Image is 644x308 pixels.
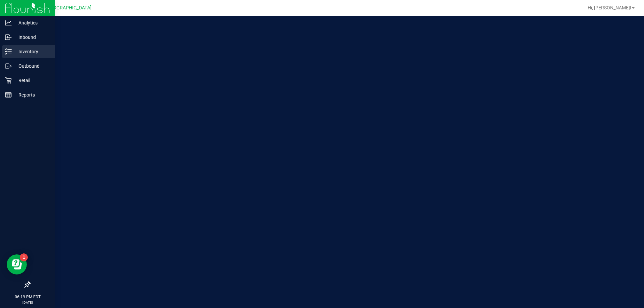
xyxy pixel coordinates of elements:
inline-svg: Inventory [5,48,12,55]
inline-svg: Inbound [5,34,12,41]
p: 06:19 PM EDT [3,294,52,300]
span: [GEOGRAPHIC_DATA] [46,5,92,11]
p: Analytics [12,19,52,27]
p: [DATE] [3,300,52,305]
inline-svg: Outbound [5,63,12,69]
inline-svg: Retail [5,77,12,84]
iframe: Resource center [7,254,27,274]
p: Outbound [12,62,52,70]
p: Retail [12,76,52,84]
inline-svg: Analytics [5,19,12,26]
p: Inbound [12,33,52,41]
iframe: Resource center unread badge [20,253,28,261]
p: Inventory [12,48,52,56]
span: Hi, [PERSON_NAME]! [588,5,631,10]
inline-svg: Reports [5,91,12,98]
p: Reports [12,91,52,99]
